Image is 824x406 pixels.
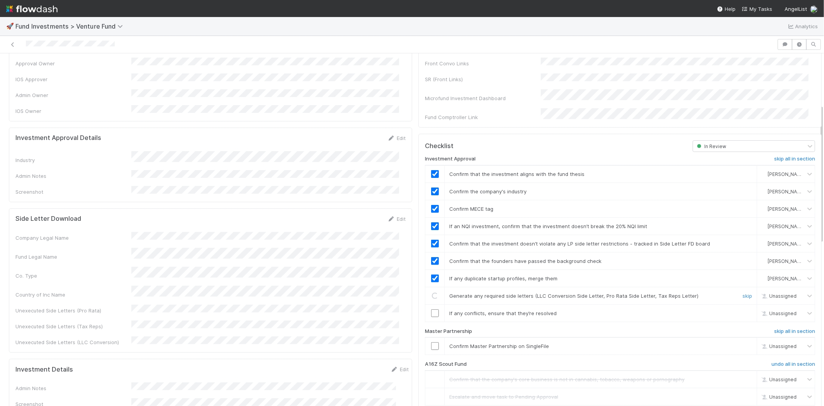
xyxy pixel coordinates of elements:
[768,206,805,212] span: [PERSON_NAME]
[760,394,797,400] span: Unassigned
[15,234,131,242] div: Company Legal Name
[785,6,807,12] span: AngelList
[760,293,797,299] span: Unassigned
[425,75,541,83] div: SR (Front Links)
[449,206,493,212] span: Confirm MECE tag
[774,328,815,334] h6: skip all in section
[774,328,815,338] a: skip all in section
[742,293,752,299] a: skip
[768,171,805,177] span: [PERSON_NAME]
[768,188,805,194] span: [PERSON_NAME]
[15,307,131,314] div: Unexecuted Side Letters (Pro Rata)
[425,94,541,102] div: Microfund Investment Dashboard
[15,172,131,180] div: Admin Notes
[760,171,766,177] img: avatar_1a1d5361-16dd-4910-a949-020dcd9f55a3.png
[15,253,131,261] div: Fund Legal Name
[774,156,815,162] h6: skip all in section
[15,366,73,374] h5: Investment Details
[15,338,131,346] div: Unexecuted Side Letters (LLC Conversion)
[760,275,766,281] img: avatar_1a1d5361-16dd-4910-a949-020dcd9f55a3.png
[449,223,647,229] span: If an NQI investment, confirm that the investment doesn’t break the 20% NQI limit
[387,216,406,222] a: Edit
[760,258,766,264] img: avatar_1a1d5361-16dd-4910-a949-020dcd9f55a3.png
[15,91,131,99] div: Admin Owner
[768,258,805,264] span: [PERSON_NAME]
[449,275,557,281] span: If any duplicate startup profiles, merge them
[15,384,131,392] div: Admin Notes
[717,5,736,13] div: Help
[15,272,131,280] div: Co. Type
[760,310,797,316] span: Unassigned
[15,322,131,330] div: Unexecuted Side Letters (Tax Reps)
[15,291,131,299] div: Country of Inc Name
[425,361,467,367] h6: A16Z Scout Fund
[425,156,476,162] h6: Investment Approval
[449,188,527,194] span: Confirm the company's industry
[15,22,127,30] span: Fund Investments > Venture Fund
[760,343,797,349] span: Unassigned
[15,75,131,83] div: IOS Approver
[391,366,409,372] a: Edit
[742,5,772,13] a: My Tasks
[6,2,58,15] img: logo-inverted-e16ddd16eac7371096b0.svg
[787,22,818,31] a: Analytics
[15,134,101,142] h5: Investment Approval Details
[425,113,541,121] div: Fund Comptroller Link
[768,241,805,246] span: [PERSON_NAME]
[15,215,81,223] h5: Side Letter Download
[449,310,557,316] span: If any conflicts, ensure that they’re resolved
[449,394,558,400] span: Escalate and move task to Pending Approval
[449,171,584,177] span: Confirm that the investment aligns with the fund thesis
[15,107,131,115] div: IOS Owner
[15,60,131,67] div: Approval Owner
[15,188,131,196] div: Screenshot
[810,5,818,13] img: avatar_1a1d5361-16dd-4910-a949-020dcd9f55a3.png
[425,328,472,334] h6: Master Partnership
[449,293,698,299] span: Generate any required side letters (LLC Conversion Side Letter, Pro Rata Side Letter, Tax Reps Le...
[760,377,797,382] span: Unassigned
[15,156,131,164] div: Industry
[6,23,14,29] span: 🚀
[768,275,805,281] span: [PERSON_NAME]
[760,206,766,212] img: avatar_1a1d5361-16dd-4910-a949-020dcd9f55a3.png
[742,6,772,12] span: My Tasks
[449,343,549,349] span: Confirm Master Partnership on SingleFile
[387,135,406,141] a: Edit
[771,361,815,367] h6: undo all in section
[760,223,766,229] img: avatar_1a1d5361-16dd-4910-a949-020dcd9f55a3.png
[695,143,726,149] span: In Review
[449,258,601,264] span: Confirm that the founders have passed the background check
[760,188,766,194] img: avatar_1a1d5361-16dd-4910-a949-020dcd9f55a3.png
[449,241,710,247] span: Confirm that the investment doesn’t violate any LP side letter restrictions - tracked in Side Let...
[449,376,685,382] span: Confirm that the company's core business is not in cannabis, tobacco, weapons or pornography
[768,223,805,229] span: [PERSON_NAME]
[774,156,815,165] a: skip all in section
[771,361,815,370] a: undo all in section
[760,241,766,247] img: avatar_1a1d5361-16dd-4910-a949-020dcd9f55a3.png
[425,60,541,67] div: Front Convo Links
[425,142,454,150] h5: Checklist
